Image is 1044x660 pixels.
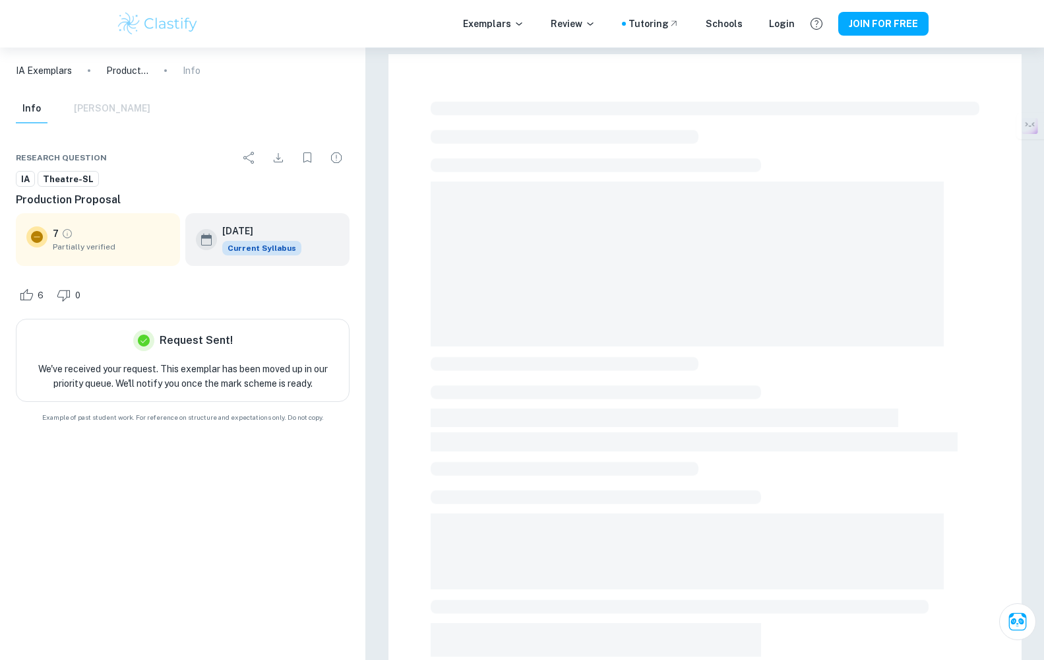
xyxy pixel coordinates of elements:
img: Clastify logo [116,11,200,37]
button: Info [16,94,47,123]
p: Exemplars [463,16,524,31]
a: Theatre-SL [38,171,99,187]
h6: [DATE] [222,224,291,238]
p: Review [551,16,596,31]
span: Current Syllabus [222,241,301,255]
p: We've received your request. This exemplar has been moved up in our priority queue. We'll notify ... [27,362,338,391]
p: Info [183,63,200,78]
div: Bookmark [294,145,321,171]
span: IA [16,173,34,186]
div: Report issue [323,145,350,171]
div: Download [265,145,292,171]
button: Ask Clai [999,603,1036,640]
button: JOIN FOR FREE [838,12,929,36]
span: 6 [30,289,51,302]
h6: Request Sent! [160,333,233,348]
a: Schools [706,16,743,31]
h6: Production Proposal [16,192,350,208]
div: Dislike [53,284,88,306]
a: IA [16,171,35,187]
span: 0 [68,289,88,302]
button: Help and Feedback [805,13,828,35]
a: IA Exemplars [16,63,72,78]
a: Login [769,16,795,31]
span: Example of past student work. For reference on structure and expectations only. Do not copy. [16,412,350,422]
span: Partially verified [53,241,169,253]
div: Like [16,284,51,306]
span: Theatre-SL [38,173,98,186]
span: Research question [16,152,107,164]
a: Tutoring [629,16,679,31]
p: Production Proposal [106,63,148,78]
a: Grade partially verified [61,228,73,240]
p: 7 [53,226,59,241]
div: Share [236,145,262,171]
div: This exemplar is based on the current syllabus. Feel free to refer to it for inspiration/ideas wh... [222,241,301,255]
